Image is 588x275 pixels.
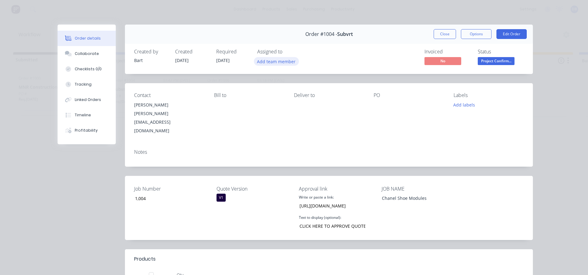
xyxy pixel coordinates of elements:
div: Linked Orders [75,97,101,103]
button: Add team member [257,57,299,65]
span: Project Confirm... [478,57,514,65]
label: Text to display (optional): [299,215,341,220]
div: Created by [134,49,168,55]
button: Add labels [450,101,478,109]
div: Deliver to [294,92,364,98]
label: Job Number [134,185,211,192]
div: Required [216,49,250,55]
button: Timeline [58,107,116,123]
label: Write or paste a link: [299,195,334,200]
div: Labels [454,92,524,98]
button: Project Confirm... [478,57,514,66]
div: Created [175,49,209,55]
div: Invoiced [424,49,470,55]
div: PO [374,92,444,98]
div: Products [134,255,156,263]
div: [PERSON_NAME][EMAIL_ADDRESS][DOMAIN_NAME] [134,109,204,135]
div: Status [478,49,524,55]
div: Collaborate [75,51,99,56]
div: Bill to [214,92,284,98]
div: Notes [134,149,524,155]
button: Profitability [58,123,116,138]
span: No [424,57,461,65]
button: Options [461,29,492,39]
div: Timeline [75,112,91,118]
button: Close [434,29,456,39]
input: https://www.example.com [296,201,369,210]
input: Enter number... [130,194,211,203]
button: Collaborate [58,46,116,61]
label: Approval link [299,185,375,192]
button: Linked Orders [58,92,116,107]
label: JOB NAME [382,185,458,192]
div: Profitability [75,128,98,133]
button: Edit Order [496,29,527,39]
button: Checklists 0/0 [58,61,116,77]
button: Add team member [254,57,299,65]
button: Order details [58,31,116,46]
label: Quote Version [217,185,293,192]
div: Chanel Shoe Modules [377,194,454,203]
div: [PERSON_NAME] [134,101,204,109]
div: Contact [134,92,204,98]
span: [DATE] [216,57,230,63]
div: Bart [134,57,168,64]
button: Tracking [58,77,116,92]
span: [DATE] [175,57,189,63]
input: Text [296,222,369,231]
div: Order details [75,36,101,41]
div: Assigned to [257,49,318,55]
div: [PERSON_NAME][PERSON_NAME][EMAIL_ADDRESS][DOMAIN_NAME] [134,101,204,135]
div: Tracking [75,82,92,87]
span: Order #1004 - [305,31,337,37]
div: Checklists 0/0 [75,66,102,72]
span: Subvrt [337,31,353,37]
div: V1 [217,194,226,202]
